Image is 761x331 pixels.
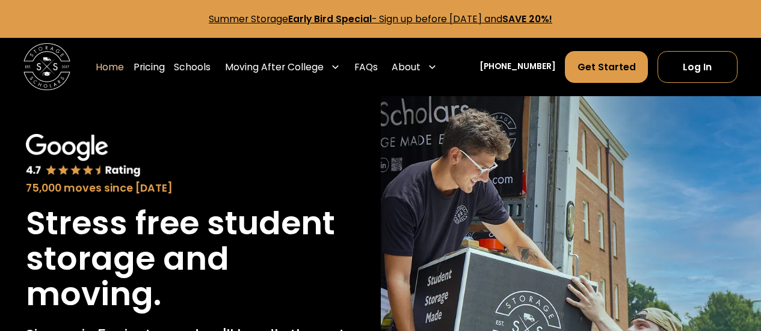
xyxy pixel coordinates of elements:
[96,50,124,84] a: Home
[26,134,141,178] img: Google 4.7 star rating
[479,61,556,73] a: [PHONE_NUMBER]
[26,205,355,312] h1: Stress free student storage and moving.
[225,60,324,74] div: Moving After College
[23,43,70,90] a: home
[288,13,372,25] strong: Early Bird Special
[26,180,355,196] div: 75,000 moves since [DATE]
[502,13,552,25] strong: SAVE 20%!
[392,60,421,74] div: About
[174,50,211,84] a: Schools
[23,43,70,90] img: Storage Scholars main logo
[209,13,552,25] a: Summer StorageEarly Bird Special- Sign up before [DATE] andSAVE 20%!
[387,50,442,84] div: About
[354,50,378,84] a: FAQs
[565,51,648,83] a: Get Started
[134,50,165,84] a: Pricing
[658,51,738,83] a: Log In
[220,50,345,84] div: Moving After College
